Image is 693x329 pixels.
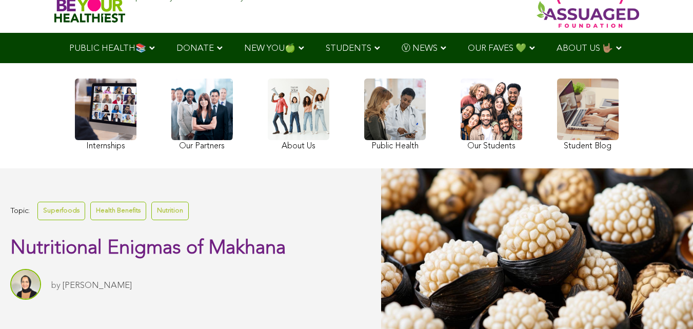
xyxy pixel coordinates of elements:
[557,44,613,53] span: ABOUT US 🤟🏽
[10,239,286,258] span: Nutritional Enigmas of Makhana
[176,44,214,53] span: DONATE
[402,44,438,53] span: Ⓥ NEWS
[69,44,146,53] span: PUBLIC HEALTH📚
[51,281,61,290] span: by
[244,44,295,53] span: NEW YOU🍏
[37,202,85,220] a: Superfoods
[151,202,189,220] a: Nutrition
[468,44,526,53] span: OUR FAVES 💚
[10,204,30,218] span: Topic:
[54,33,639,63] div: Navigation Menu
[63,281,132,290] a: [PERSON_NAME]
[326,44,371,53] span: STUDENTS
[90,202,146,220] a: Health Benefits
[10,269,41,300] img: Dr. Sana Mian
